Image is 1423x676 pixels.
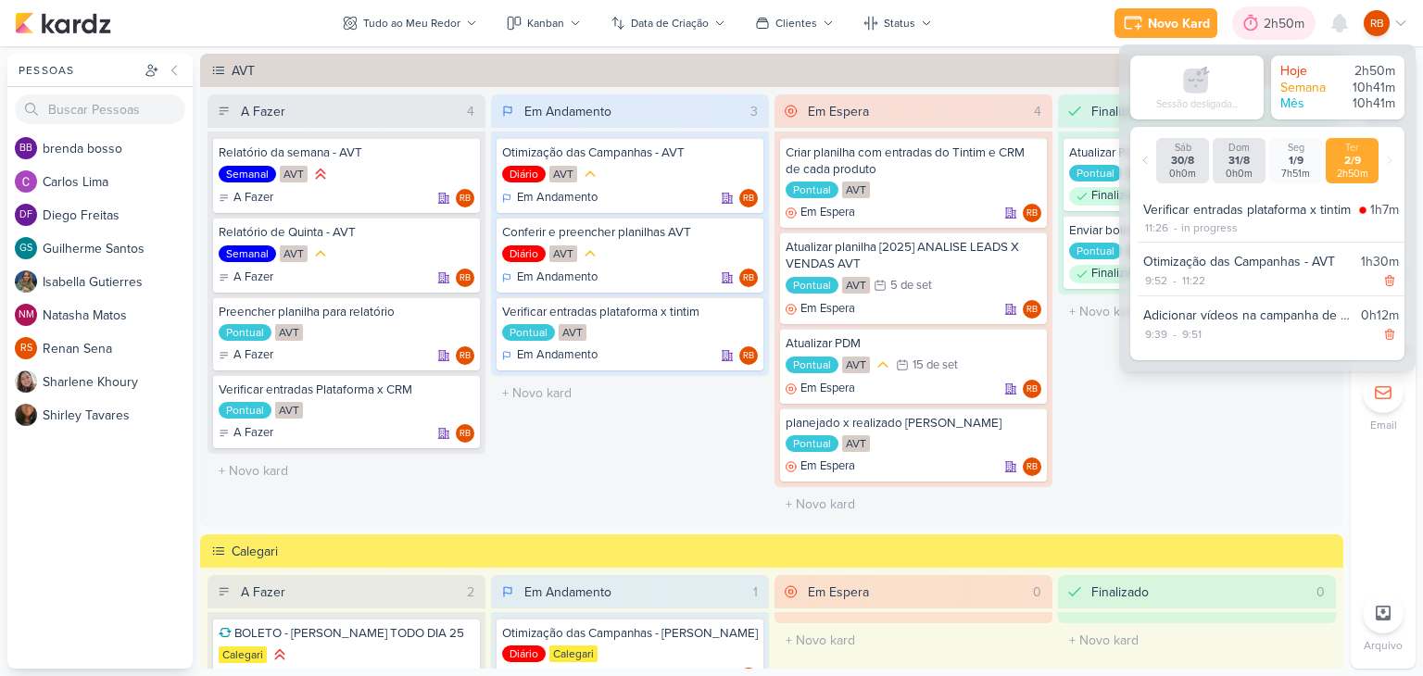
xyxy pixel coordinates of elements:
div: Preencher planilha para relatório [219,304,474,320]
div: Otimização das Campanhas - Calegari [502,625,758,642]
div: Mês [1280,95,1336,112]
div: Otimização das Campanhas - AVT [1143,252,1354,271]
div: Conferir e preencher planilhas AVT [502,224,758,241]
p: RB [743,194,754,204]
div: 1 [746,582,765,602]
div: Calegari [549,645,598,662]
div: Em Andamento [502,189,598,207]
p: Finalizado [1091,187,1144,206]
div: Relatório da semana - AVT [219,144,474,161]
div: AVT [842,357,870,373]
div: Atualizar PDM [786,335,1041,352]
div: Renan Sena [15,337,37,359]
div: Rogerio Bispo [1364,10,1390,36]
p: RB [743,352,754,361]
div: Diário [502,645,546,662]
p: Em Espera [800,380,855,398]
div: Verificar entradas Plataforma x CRM [219,382,474,398]
div: S h i r l e y T a v a r e s [43,406,193,425]
div: Prioridade Média [581,165,599,183]
input: + Novo kard [1062,627,1332,654]
div: 2h50m [1340,63,1395,80]
div: Responsável: Rogerio Bispo [1023,300,1041,319]
div: 0h0m [1160,168,1205,180]
div: Hoje [1280,63,1336,80]
div: Dom [1216,142,1262,154]
div: 31/8 [1216,154,1262,168]
div: Em Andamento [502,346,598,365]
div: Responsável: Rogerio Bispo [1023,457,1041,476]
div: 2h50m [1329,168,1375,180]
div: planejado x realizado Éden [786,415,1041,432]
div: AVT [280,245,308,262]
div: I s a b e l l a G u t i e r r e s [43,272,193,292]
p: RB [1026,209,1038,219]
div: Rogerio Bispo [456,269,474,287]
div: Atualizar planilha [2025] ANALISE LEADS X VENDAS AVT [786,239,1041,272]
div: 1h7m [1370,200,1399,219]
div: Rogerio Bispo [739,346,758,365]
input: + Novo kard [778,491,1049,518]
div: AVT [559,324,586,341]
p: Em Espera [800,457,855,476]
div: Diário [502,245,546,262]
div: Responsável: Rogerio Bispo [1023,380,1041,398]
div: Calegari [232,542,1338,561]
div: Em Andamento [524,582,611,602]
p: RB [1370,15,1384,31]
div: Pontual [219,324,271,341]
div: Diário [502,166,546,182]
div: - [1169,272,1180,289]
div: D i e g o F r e i t a s [43,206,193,225]
input: + Novo kard [1062,298,1332,325]
div: 10h41m [1340,80,1395,96]
div: Semanal [219,245,276,262]
div: Sáb [1160,142,1205,154]
div: Prioridade Média [311,244,330,263]
p: NM [19,310,34,320]
div: A Fazer [219,346,273,365]
div: Rogerio Bispo [1023,380,1041,398]
div: Rogerio Bispo [739,269,758,287]
div: Verificar entradas plataforma x tintim [502,304,758,320]
div: Diego Freitas [15,204,37,226]
p: RS [20,344,32,354]
div: Em Andamento [524,102,611,121]
div: Finalizado [1069,187,1152,206]
div: Enviar boletos - Éden [1069,222,1325,239]
p: A Fazer [233,189,273,207]
div: in progress [1181,219,1238,236]
div: Responsável: Rogerio Bispo [456,189,474,207]
button: Novo Kard [1114,8,1217,38]
div: 2 [460,582,482,602]
div: Responsável: Rogerio Bispo [456,424,474,443]
img: kardz.app [15,12,111,34]
div: Rogerio Bispo [456,189,474,207]
div: Responsável: Rogerio Bispo [739,189,758,207]
div: Responsável: Rogerio Bispo [739,269,758,287]
div: A Fazer [219,189,273,207]
div: Pontual [786,182,838,198]
input: Buscar Pessoas [15,94,185,124]
p: Finalizado [1091,265,1144,283]
p: RB [1026,463,1038,472]
div: Pontual [1069,243,1122,259]
p: A Fazer [233,424,273,443]
p: A Fazer [233,269,273,287]
div: Em Espera [808,582,869,602]
p: Em Andamento [517,346,598,365]
p: RB [743,274,754,283]
div: Em Espera [786,204,855,222]
div: 9:52 [1143,272,1169,289]
p: Email [1370,417,1397,433]
div: S h a r l e n e K h o u r y [43,372,193,392]
div: Em Espera [786,457,855,476]
div: Relatório de Quinta - AVT [219,224,474,241]
div: Responsável: Rogerio Bispo [456,269,474,287]
div: AVT [549,245,577,262]
p: RB [460,352,471,361]
div: 7h51m [1273,168,1318,180]
div: R e n a n S e n a [43,339,193,358]
p: RB [460,194,471,204]
p: Em Espera [800,204,855,222]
